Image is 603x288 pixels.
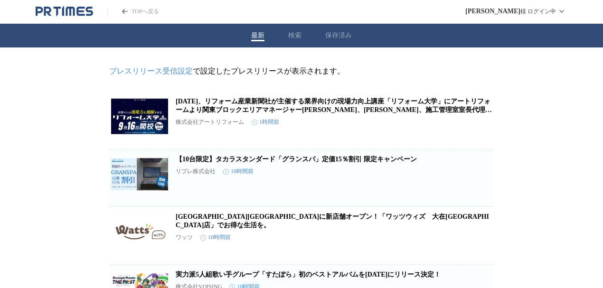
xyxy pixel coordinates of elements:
[176,98,492,122] a: [DATE]、リフォーム産業新聞社が主催する業界向けの現場力向上講座「リフォーム大学」にアートリフォームより関東ブロックエリアマネージャー[PERSON_NAME]、[PERSON_NAME]、...
[109,67,193,75] a: プレスリリース受信設定
[109,66,494,76] p: で設定したプレスリリースが表示されます。
[251,31,264,40] button: 最新
[252,118,279,126] time: 1時間前
[176,213,489,229] a: [GEOGRAPHIC_DATA][GEOGRAPHIC_DATA]に新店舗オープン！「ワッツウィズ 大在[GEOGRAPHIC_DATA]店」でお得な生活を。
[288,31,301,40] button: 検索
[465,8,520,15] span: [PERSON_NAME]
[176,156,417,163] a: 【10台限定】タカラスタンダード「グランスパ」定価15％割引 限定キャンペーン
[111,97,168,135] img: 2025年9月16日、リフォーム産業新聞社が主催する業界向けの現場力向上講座「リフォーム大学」にアートリフォームより関東ブロックエリアマネージャー森崎、谷口、施工管理室室長代理白川が登壇。
[325,31,352,40] button: 保存済み
[200,233,231,242] time: 10時間前
[107,8,159,16] a: PR TIMESのトップページはこちら
[176,233,193,242] p: ワッツ
[36,6,93,17] a: PR TIMESのトップページはこちら
[176,118,244,126] p: 株式会社アートリフォーム
[111,155,168,193] img: 【10台限定】タカラスタンダード「グランスパ」定価15％割引 限定キャンペーン
[176,271,441,278] a: 実力派5人組歌い手グループ「すたぽら」初のベストアルバムを[DATE]にリリース決定！
[176,167,216,176] p: リプレ株式会社
[223,167,254,176] time: 10時間前
[111,213,168,251] img: 大分県大分市に新店舗オープン！「ワッツウィズ 大在リブホール店」でお得な生活を。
